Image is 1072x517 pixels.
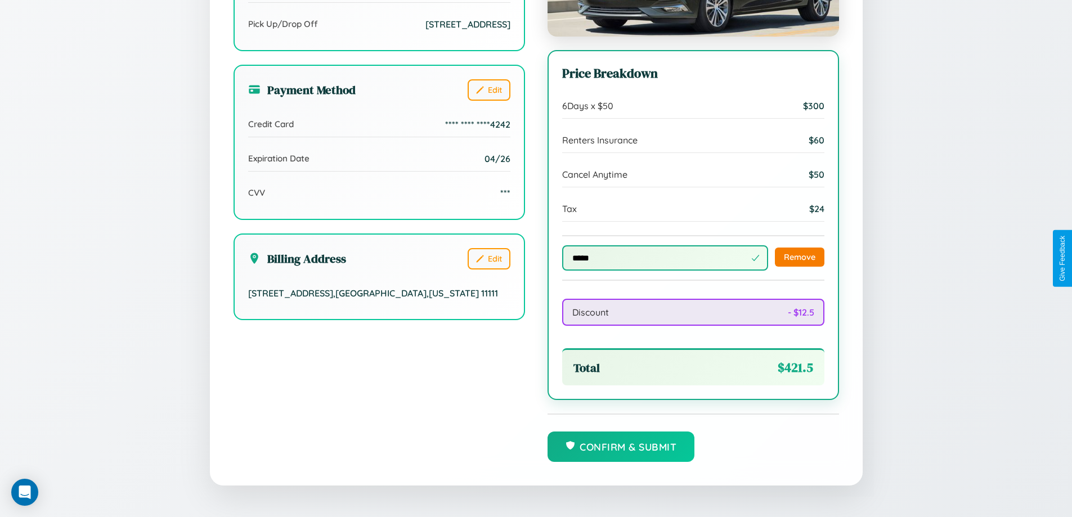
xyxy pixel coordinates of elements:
[248,19,318,29] span: Pick Up/Drop Off
[778,359,813,376] span: $ 421.5
[562,134,638,146] span: Renters Insurance
[562,169,627,180] span: Cancel Anytime
[248,287,498,299] span: [STREET_ADDRESS] , [GEOGRAPHIC_DATA] , [US_STATE] 11111
[562,65,824,82] h3: Price Breakdown
[1058,236,1066,281] div: Give Feedback
[573,359,600,376] span: Total
[468,248,510,269] button: Edit
[809,134,824,146] span: $ 60
[248,119,294,129] span: Credit Card
[548,431,695,462] button: Confirm & Submit
[809,203,824,214] span: $ 24
[248,250,346,267] h3: Billing Address
[803,100,824,111] span: $ 300
[562,100,613,111] span: 6 Days x $ 50
[562,203,577,214] span: Tax
[248,153,310,164] span: Expiration Date
[248,187,265,198] span: CVV
[775,248,824,267] button: Remove
[248,82,356,98] h3: Payment Method
[425,19,510,30] span: [STREET_ADDRESS]
[468,79,510,101] button: Edit
[572,307,609,318] span: Discount
[809,169,824,180] span: $ 50
[485,153,510,164] span: 04/26
[788,307,814,318] span: - $ 12.5
[11,479,38,506] div: Open Intercom Messenger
